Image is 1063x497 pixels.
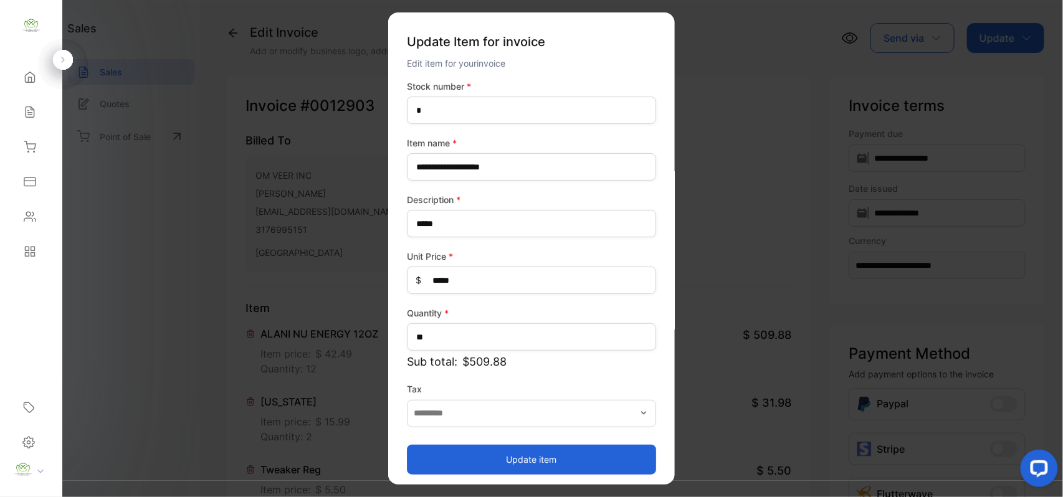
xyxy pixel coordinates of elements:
label: Tax [407,382,656,395]
span: $509.88 [462,353,507,370]
iframe: LiveChat chat widget [1011,445,1063,497]
img: logo [22,16,41,35]
button: Update item [407,444,656,474]
label: Unit Price [407,250,656,263]
label: Item name [407,136,656,149]
p: Update Item for invoice [407,27,656,56]
label: Description [407,193,656,206]
span: $ [416,273,421,286]
p: Sub total: [407,353,656,370]
span: Edit item for your invoice [407,58,505,69]
label: Quantity [407,306,656,319]
img: profile [14,460,32,479]
label: Stock number [407,80,656,93]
